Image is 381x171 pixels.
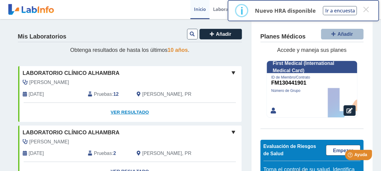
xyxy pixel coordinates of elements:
span: Añadir [337,32,353,37]
span: 2022-05-13 [29,150,44,157]
div: : [83,150,132,157]
iframe: Help widget launcher [327,147,374,164]
button: Añadir [321,29,363,39]
span: 2022-09-03 [29,91,44,98]
span: Accede y maneja sus planes [277,47,346,53]
a: Empezar [326,145,360,156]
span: Laboratorio Clínico Alhambra [23,69,120,77]
a: Ver Resultado [18,103,242,122]
span: Evaluación de Riesgos de Salud [263,144,316,156]
button: Close this dialog [360,4,371,15]
span: Pruebas [94,150,112,157]
h4: Planes Médicos [260,33,306,40]
span: 10 años [168,47,188,53]
div: : [83,91,132,98]
span: Santiago Rivera, William [29,138,69,146]
span: Juana Diaz, PR [142,91,191,98]
span: Obtenga resultados de hasta los últimos . [70,47,189,53]
div: i [240,5,243,16]
b: 12 [113,92,119,97]
button: Ir a encuesta [323,6,357,15]
p: Nuevo HRA disponible [255,7,316,14]
span: Juana Diaz, PR [142,150,191,157]
span: Laboratorio Clínico Alhambra [23,129,120,137]
h4: Mis Laboratorios [18,33,66,40]
b: 2 [113,151,116,156]
span: Rivera Colon, Guireida [29,79,69,86]
button: Añadir [199,29,242,39]
span: Pruebas [94,91,112,98]
span: Añadir [216,32,231,37]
